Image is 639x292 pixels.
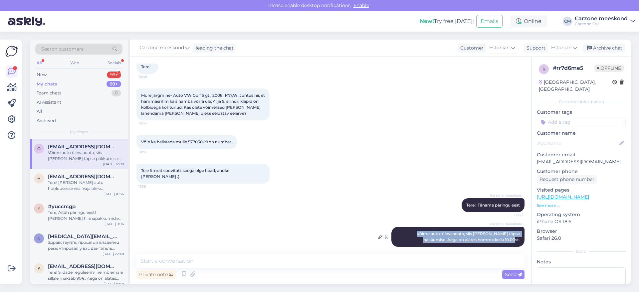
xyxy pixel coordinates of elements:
[575,16,628,21] div: Carzone meeskond
[37,176,41,181] span: h
[537,158,626,165] p: [EMAIL_ADDRESS][DOMAIN_NAME]
[48,144,117,150] span: oidekivi@gmail.com
[537,168,626,175] p: Customer phone
[37,117,56,124] div: Archived
[139,44,184,52] span: Carzone meeskond
[37,99,61,106] div: AI Assistant
[524,45,545,52] div: Support
[193,45,234,52] div: leading the chat
[537,151,626,158] p: Customer email
[141,168,230,179] span: Teie firmat soovitati, seega olge head, andke [PERSON_NAME] :)
[37,236,41,241] span: n
[138,74,163,79] span: 10:48
[37,108,42,115] div: All
[48,269,124,281] div: Tere! Sildade reguleerimine mõlemale sillale maksab 90€. Aega on alates homme kella 12.00st
[48,263,117,269] span: kask.meelis@gmail.com
[458,45,484,52] div: Customer
[48,233,117,239] span: nikita.arsz@gmail.com
[537,117,626,127] input: Add a tag
[103,251,124,256] div: [DATE] 22:48
[48,174,117,180] span: hanskristjan66@gmail.com
[498,247,523,252] span: 12:09
[594,65,624,72] span: Offline
[490,221,523,226] span: Carzone meeskond
[575,16,635,27] a: Carzone meeskondCarzone OÜ
[48,180,124,192] div: Tere! [PERSON_NAME] auto hooldusesse viia. Vaja oleks õlivahetust ja üleüldist diagnostikat, sest...
[141,64,150,69] span: Tere!
[138,121,163,126] span: 10:52
[420,17,474,25] div: Try free [DATE]:
[537,228,626,235] p: Browser
[69,59,81,67] div: Web
[490,193,523,198] span: Carzone meeskond
[537,130,626,137] p: Customer name
[37,90,61,96] div: Team chats
[38,206,40,211] span: y
[498,213,523,218] span: 12:08
[537,194,589,200] a: [URL][DOMAIN_NAME]
[537,211,626,218] p: Operating system
[48,204,76,210] span: #yuccrcgp
[136,270,176,279] div: Private note
[511,15,547,27] div: Online
[35,59,43,67] div: All
[111,90,121,96] div: 0
[537,218,626,225] p: iPhone OS 18.6
[505,271,522,277] span: Send
[537,203,626,209] p: See more ...
[105,221,124,226] div: [DATE] 9:06
[417,231,521,242] span: Võime auto ülevaadata, siis [PERSON_NAME] täpse pakkumise. Aega on alates homme kella 10.00st.
[466,203,520,208] span: Tere! Täname päringu eest
[539,79,612,93] div: [GEOGRAPHIC_DATA], [GEOGRAPHIC_DATA]
[489,44,510,52] span: Estonian
[351,2,371,8] span: Enable
[106,59,122,67] div: Socials
[537,258,626,265] p: Notes
[563,17,572,26] div: CM
[537,140,618,147] input: Add name
[37,72,47,78] div: New
[537,175,597,184] div: Request phone number
[48,210,124,221] div: Tere, Aitäh päringu eest! [PERSON_NAME] hinnapakkumiste koostamise nimekirja. Edastame Teile hinn...
[37,146,41,151] span: o
[5,45,18,58] img: Askly Logo
[537,109,626,116] p: Customer tags
[420,18,434,24] b: New!
[103,162,124,167] div: [DATE] 12:08
[476,15,503,28] button: Emails
[104,281,124,286] div: [DATE] 15:58
[37,81,57,87] div: My chats
[575,21,628,27] div: Carzone OÜ
[537,187,626,194] p: Visited pages
[38,266,41,271] span: k
[106,81,121,87] div: 99+
[537,99,626,105] div: Customer information
[551,44,571,52] span: Estonian
[138,149,163,154] span: 10:53
[70,129,88,135] span: My chats
[41,46,84,53] span: Search customers
[553,64,594,72] div: # rr7d6me5
[141,139,232,144] span: Võib ka helistada mulle 57705009 on number.
[583,44,625,53] div: Archive chat
[107,72,121,78] div: 99+
[537,248,626,254] div: Extra
[104,192,124,197] div: [DATE] 16:56
[537,235,626,242] p: Safari 26.0
[141,93,266,116] span: Mure järgmine- Auto VW Golf 5 gti, 2008. 147kW. Juhtus nii, et hammasrihm käis hamba võrra üle, 4...
[48,150,124,162] div: Võime auto ülevaadata, siis [PERSON_NAME] täpse pakkumise. Aega on alates homme kella 10.00st.
[48,239,124,251] div: Здравствуйте, прошлый владелец ремонтировал у вас двигатель замена цепи и прочее, сохраняете ли в...
[138,184,163,189] span: 11:58
[542,67,545,72] span: r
